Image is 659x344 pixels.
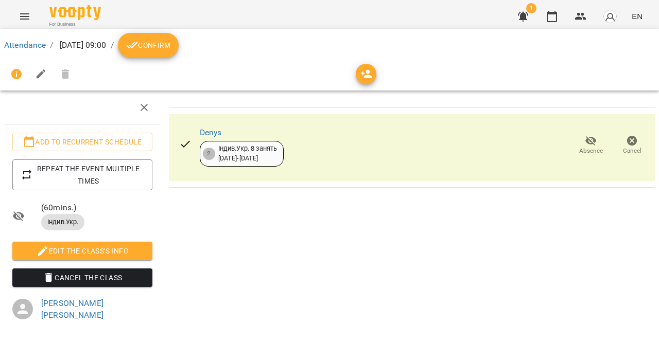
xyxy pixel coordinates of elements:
span: ( 60 mins. ) [41,202,152,214]
button: Cancel the class [12,268,152,287]
button: Repeat the event multiple times [12,159,152,190]
a: Attendance [4,40,46,50]
li: / [111,39,114,51]
button: Edit the class's Info [12,242,152,260]
button: Add to recurrent schedule [12,133,152,151]
span: Cancel [623,147,641,155]
span: For Business [49,21,101,28]
span: Edit the class's Info [21,245,144,257]
span: Repeat the event multiple times [21,162,144,187]
span: Absence [579,147,603,155]
img: avatar_s.png [603,9,617,24]
p: [DATE] 09:00 [58,39,107,51]
span: Add to recurrent schedule [21,136,144,148]
div: Індив.Укр. 8 занять [DATE] - [DATE] [218,144,278,163]
span: EN [632,11,643,22]
button: Menu [12,4,37,29]
li: / [50,39,53,51]
nav: breadcrumb [4,33,655,58]
div: 2 [203,148,215,160]
button: Confirm [118,33,179,58]
span: Confirm [126,39,170,51]
span: Індив.Укр. [41,218,84,227]
button: Cancel [612,131,653,160]
button: EN [628,7,647,26]
button: Absence [570,131,612,160]
img: Voopty Logo [49,5,101,20]
span: Cancel the class [21,271,144,284]
span: 1 [526,3,536,13]
a: [PERSON_NAME] [PERSON_NAME] [41,298,103,320]
a: Denys [200,128,222,137]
